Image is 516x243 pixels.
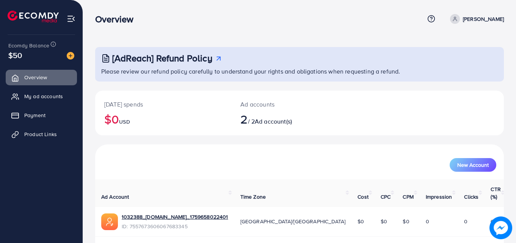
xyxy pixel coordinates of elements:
span: Ecomdy Balance [8,42,49,49]
h2: / 2 [240,112,325,126]
img: logo [8,11,59,22]
span: New Account [457,162,489,168]
span: Cost [358,193,369,201]
img: ic-ads-acc.e4c84228.svg [101,213,118,230]
p: [DATE] spends [104,100,222,109]
span: [GEOGRAPHIC_DATA]/[GEOGRAPHIC_DATA] [240,218,346,225]
img: menu [67,14,75,23]
span: 2 [240,110,248,128]
a: 1032388_[DOMAIN_NAME]_1759658022401 [122,213,228,221]
span: Payment [24,111,45,119]
button: New Account [450,158,496,172]
a: Payment [6,108,77,123]
span: ID: 7557673606067683345 [122,223,228,230]
span: $0 [381,218,387,225]
span: Impression [426,193,452,201]
span: 0 [464,218,467,225]
span: Time Zone [240,193,266,201]
a: My ad accounts [6,89,77,104]
p: Ad accounts [240,100,325,109]
span: Overview [24,74,47,81]
p: [PERSON_NAME] [463,14,504,24]
a: Overview [6,70,77,85]
span: $0 [403,218,409,225]
span: CPC [381,193,391,201]
a: [PERSON_NAME] [447,14,504,24]
h2: $0 [104,112,222,126]
span: $0 [358,218,364,225]
span: CTR (%) [491,185,500,201]
h3: [AdReach] Refund Policy [112,53,212,64]
span: $50 [8,50,22,61]
span: Ad account(s) [255,117,292,125]
span: My ad accounts [24,92,63,100]
span: USD [119,118,130,125]
h3: Overview [95,14,140,25]
img: image [489,216,512,239]
span: Clicks [464,193,478,201]
span: CPM [403,193,413,201]
p: Please review our refund policy carefully to understand your rights and obligations when requesti... [101,67,499,76]
span: Product Links [24,130,57,138]
a: Product Links [6,127,77,142]
span: Ad Account [101,193,129,201]
img: image [67,52,74,60]
span: 0 [426,218,429,225]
